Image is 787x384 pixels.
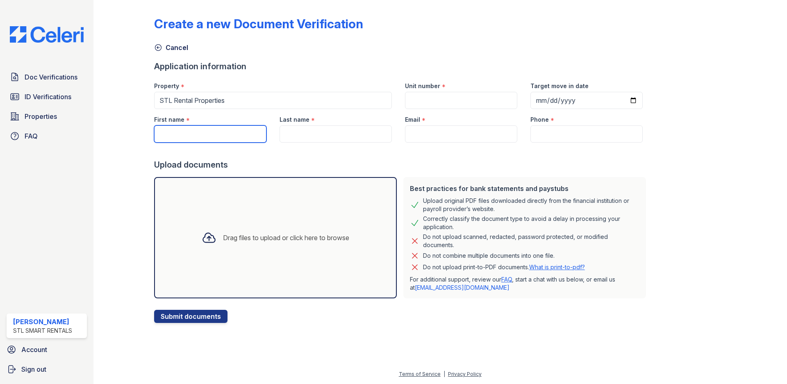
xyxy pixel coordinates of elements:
label: Unit number [405,82,440,90]
div: Drag files to upload or click here to browse [223,233,349,243]
a: FAQ [7,128,87,144]
label: Target move in date [530,82,589,90]
div: Application information [154,61,649,72]
label: Email [405,116,420,124]
span: Sign out [21,364,46,374]
div: Do not upload scanned, redacted, password protected, or modified documents. [423,233,639,249]
span: ID Verifications [25,92,71,102]
a: FAQ [501,276,512,283]
a: ID Verifications [7,89,87,105]
a: [EMAIL_ADDRESS][DOMAIN_NAME] [415,284,510,291]
div: Do not combine multiple documents into one file. [423,251,555,261]
div: STL Smart Rentals [13,327,72,335]
span: FAQ [25,131,38,141]
div: [PERSON_NAME] [13,317,72,327]
div: Create a new Document Verification [154,16,363,31]
span: Doc Verifications [25,72,77,82]
div: Upload original PDF files downloaded directly from the financial institution or payroll provider’... [423,197,639,213]
span: Account [21,345,47,354]
a: Doc Verifications [7,69,87,85]
a: Terms of Service [399,371,441,377]
p: For additional support, review our , start a chat with us below, or email us at [410,275,639,292]
div: Correctly classify the document type to avoid a delay in processing your application. [423,215,639,231]
a: What is print-to-pdf? [529,264,585,270]
a: Sign out [3,361,90,377]
img: CE_Logo_Blue-a8612792a0a2168367f1c8372b55b34899dd931a85d93a1a3d3e32e68fde9ad4.png [3,26,90,43]
label: Property [154,82,179,90]
button: Submit documents [154,310,227,323]
label: Phone [530,116,549,124]
a: Account [3,341,90,358]
label: First name [154,116,184,124]
div: | [444,371,445,377]
div: Best practices for bank statements and paystubs [410,184,639,193]
a: Cancel [154,43,188,52]
div: Upload documents [154,159,649,170]
a: Privacy Policy [448,371,482,377]
p: Do not upload print-to-PDF documents. [423,263,585,271]
span: Properties [25,111,57,121]
label: Last name [280,116,309,124]
a: Properties [7,108,87,125]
